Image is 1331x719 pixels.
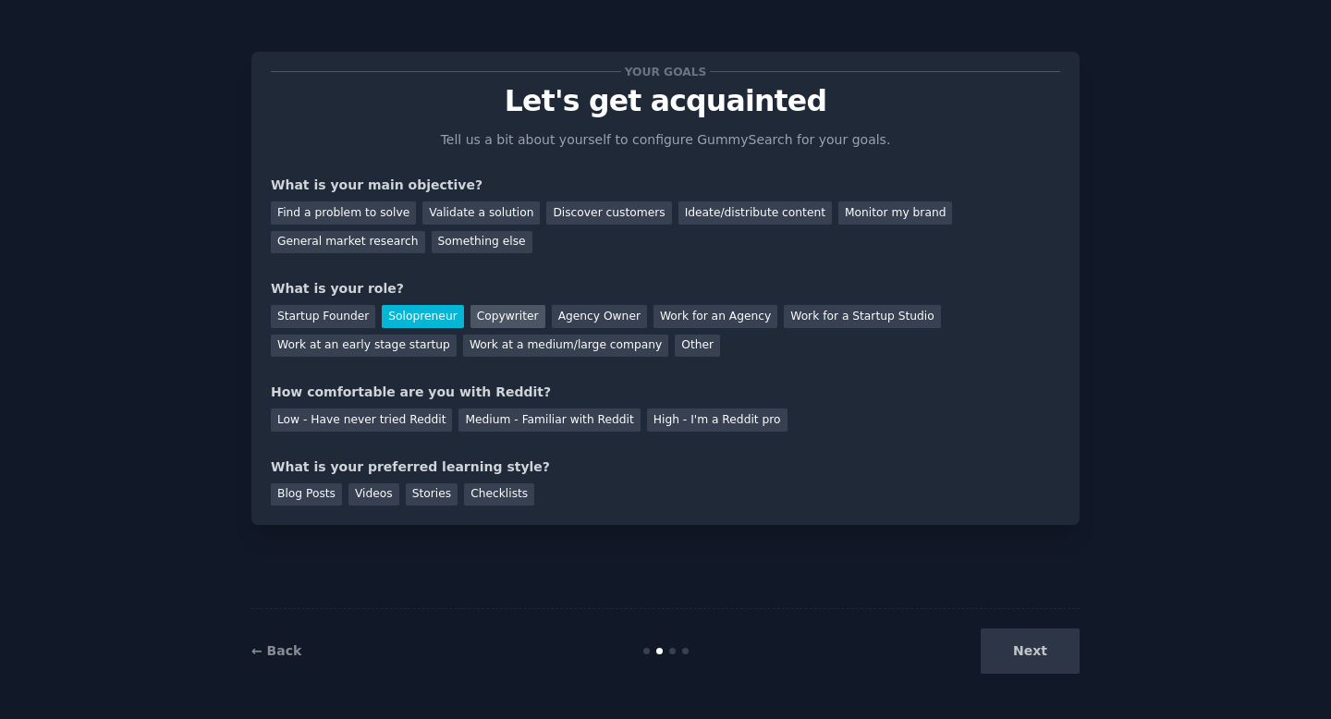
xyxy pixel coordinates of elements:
[271,483,342,506] div: Blog Posts
[621,62,710,81] span: Your goals
[463,335,668,358] div: Work at a medium/large company
[433,130,898,150] p: Tell us a bit about yourself to configure GummySearch for your goals.
[271,457,1060,477] div: What is your preferred learning style?
[271,335,457,358] div: Work at an early stage startup
[271,201,416,225] div: Find a problem to solve
[678,201,832,225] div: Ideate/distribute content
[271,231,425,254] div: General market research
[653,305,777,328] div: Work for an Agency
[784,305,940,328] div: Work for a Startup Studio
[458,408,640,432] div: Medium - Familiar with Reddit
[406,483,458,506] div: Stories
[464,483,534,506] div: Checklists
[271,408,452,432] div: Low - Have never tried Reddit
[382,305,463,328] div: Solopreneur
[422,201,540,225] div: Validate a solution
[470,305,545,328] div: Copywriter
[546,201,671,225] div: Discover customers
[675,335,720,358] div: Other
[432,231,532,254] div: Something else
[251,643,301,658] a: ← Back
[271,176,1060,195] div: What is your main objective?
[552,305,647,328] div: Agency Owner
[271,383,1060,402] div: How comfortable are you with Reddit?
[271,279,1060,299] div: What is your role?
[647,408,788,432] div: High - I'm a Reddit pro
[271,305,375,328] div: Startup Founder
[838,201,952,225] div: Monitor my brand
[271,85,1060,117] p: Let's get acquainted
[348,483,399,506] div: Videos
